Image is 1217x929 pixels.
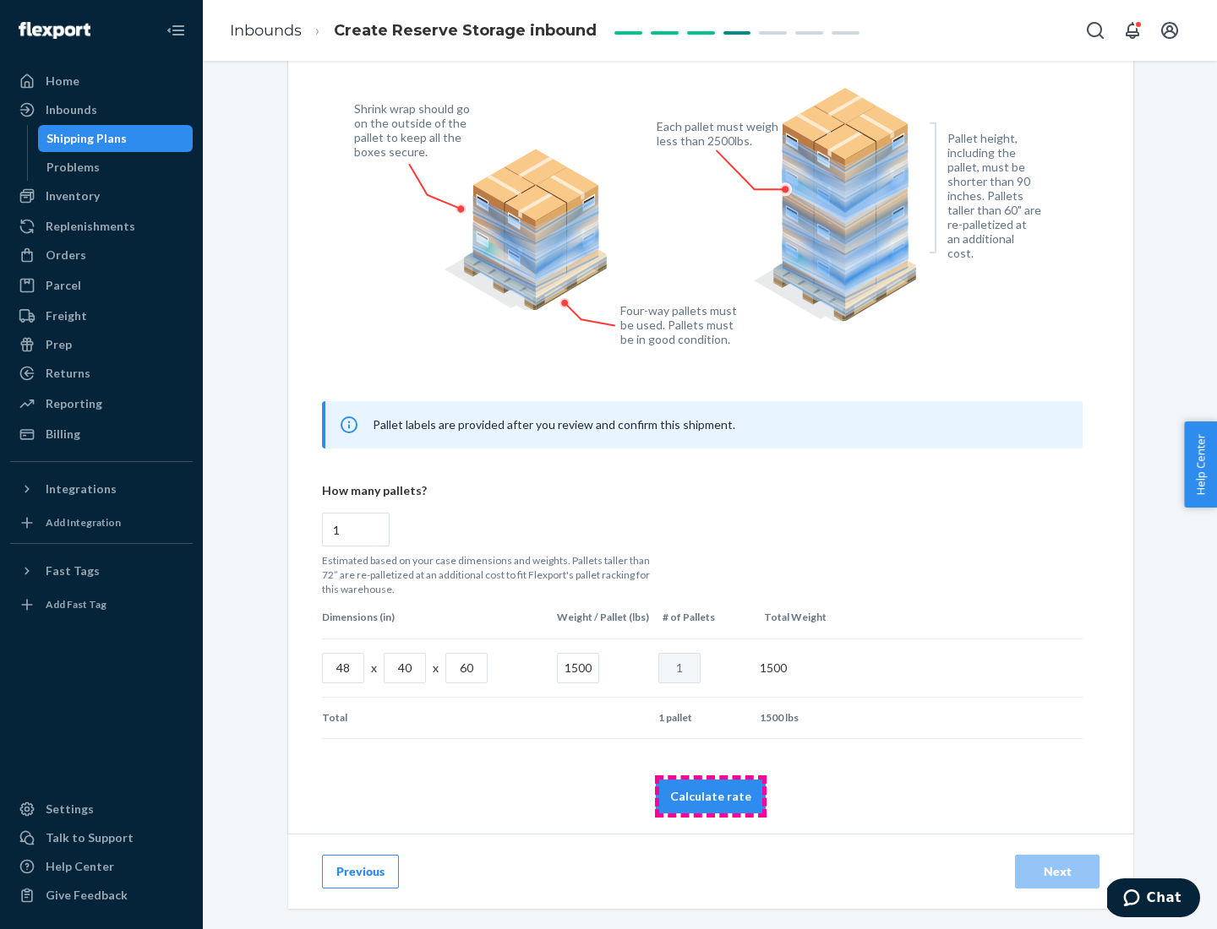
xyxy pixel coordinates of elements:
div: Prep [46,336,72,353]
a: Help Center [10,853,193,880]
a: Freight [10,302,193,329]
a: Add Integration [10,509,193,536]
a: Parcel [10,272,193,299]
div: Freight [46,307,87,324]
figcaption: Pallet height, including the pallet, must be shorter than 90 inches. Pallets taller than 60" are ... [947,131,1041,260]
figcaption: Each pallet must weigh less than 2500lbs. [657,119,783,148]
div: Fast Tags [46,562,100,579]
button: Open account menu [1153,14,1187,47]
a: Prep [10,331,193,358]
img: Flexport logo [19,22,90,39]
button: Talk to Support [10,824,193,851]
button: Previous [322,855,399,888]
button: Fast Tags [10,557,193,584]
div: Inventory [46,187,100,204]
div: Problems [46,159,100,176]
div: Reporting [46,395,102,412]
figcaption: Four-way pallets must be used. Pallets must be in good condition. [620,303,738,346]
span: Pallet labels are provided after you review and confirm this shipment. [373,417,735,432]
div: Add Fast Tag [46,597,106,611]
td: 1500 lbs [753,698,854,738]
th: Weight / Pallet (lbs) [550,596,656,638]
th: Total Weight [757,596,859,638]
button: Open Search Box [1078,14,1112,47]
figcaption: Shrink wrap should go on the outside of the pallet to keep all the boxes secure. [354,101,480,159]
p: Estimated based on your case dimensions and weights. Pallets taller than 72” are re-palletized at... [322,553,660,596]
p: x [433,660,439,676]
td: Total [322,698,550,738]
a: Inbounds [10,96,193,123]
div: Inbounds [46,101,97,118]
a: Orders [10,242,193,269]
a: Returns [10,360,193,387]
div: Give Feedback [46,887,128,904]
button: Close Navigation [159,14,193,47]
a: Billing [10,421,193,448]
div: Shipping Plans [46,130,127,147]
button: Open notifications [1116,14,1149,47]
p: How many pallets? [322,482,1083,499]
th: # of Pallets [656,596,757,638]
div: Next [1029,863,1085,880]
a: Add Fast Tag [10,591,193,618]
ol: breadcrumbs [216,6,610,56]
div: Billing [46,426,80,443]
span: Create Reserve Storage inbound [334,21,597,40]
td: 1 pallet [652,698,753,738]
div: Integrations [46,481,117,497]
th: Dimensions (in) [322,596,550,638]
button: Integrations [10,475,193,503]
div: Add Integration [46,515,121,530]
button: Next [1015,855,1100,888]
div: Returns [46,365,90,382]
a: Settings [10,796,193,823]
a: Problems [38,154,194,181]
div: Parcel [46,277,81,294]
a: Shipping Plans [38,125,194,152]
a: Home [10,68,193,95]
p: x [371,660,377,676]
div: Orders [46,247,86,263]
a: Replenishments [10,213,193,240]
div: Talk to Support [46,829,134,846]
button: Calculate rate [656,780,766,813]
div: Replenishments [46,218,135,235]
div: Help Center [46,858,114,875]
button: Give Feedback [10,882,193,909]
div: Settings [46,801,94,818]
a: Reporting [10,390,193,417]
a: Inbounds [230,21,302,40]
a: Inventory [10,182,193,209]
div: Home [46,73,79,90]
button: Help Center [1184,421,1217,508]
iframe: Opens a widget where you can chat to one of our agents [1107,878,1200,921]
span: 1500 [760,660,787,675]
